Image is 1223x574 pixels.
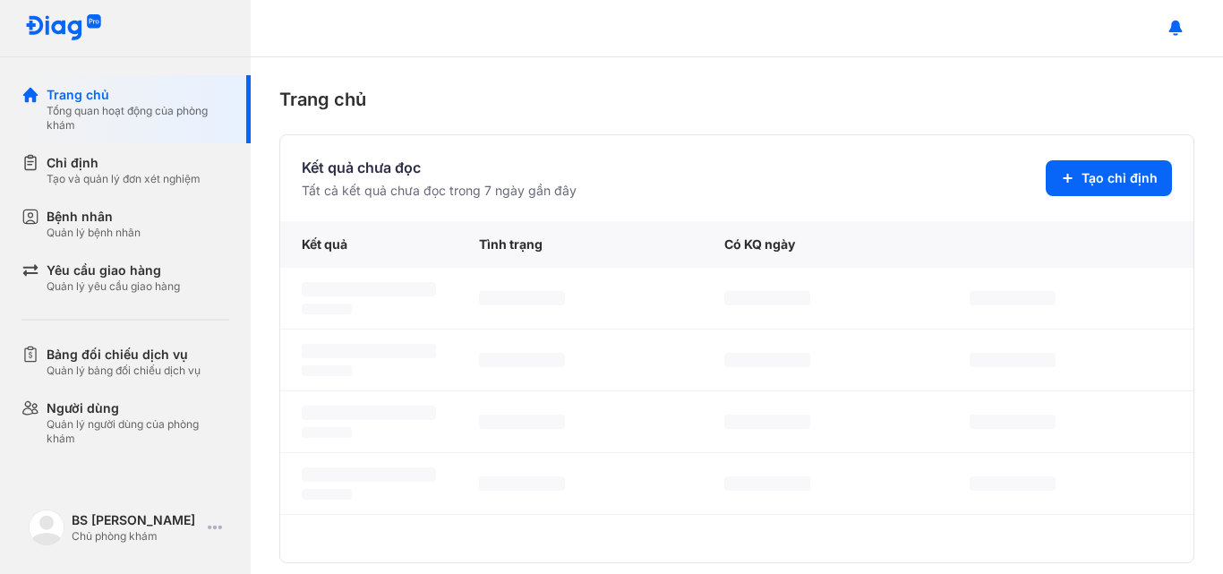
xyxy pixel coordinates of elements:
[279,86,1194,113] div: Trang chủ
[29,510,64,545] img: logo
[724,291,810,305] span: ‌
[479,415,565,429] span: ‌
[47,346,201,364] div: Bảng đối chiếu dịch vụ
[302,304,352,314] span: ‌
[302,427,352,438] span: ‌
[302,157,577,178] div: Kết quả chưa đọc
[970,476,1056,491] span: ‌
[47,208,141,226] div: Bệnh nhân
[47,104,229,133] div: Tổng quan hoạt động của phòng khám
[280,221,458,268] div: Kết quả
[970,291,1056,305] span: ‌
[302,182,577,200] div: Tất cả kết quả chưa đọc trong 7 ngày gần đây
[703,221,948,268] div: Có KQ ngày
[302,282,436,296] span: ‌
[970,415,1056,429] span: ‌
[302,344,436,358] span: ‌
[47,364,201,378] div: Quản lý bảng đối chiếu dịch vụ
[1046,160,1172,196] button: Tạo chỉ định
[47,86,229,104] div: Trang chủ
[302,406,436,420] span: ‌
[47,172,201,186] div: Tạo và quản lý đơn xét nghiệm
[970,353,1056,367] span: ‌
[458,221,703,268] div: Tình trạng
[47,226,141,240] div: Quản lý bệnh nhân
[47,399,229,417] div: Người dùng
[72,511,201,529] div: BS [PERSON_NAME]
[47,417,229,446] div: Quản lý người dùng của phòng khám
[47,154,201,172] div: Chỉ định
[302,467,436,482] span: ‌
[724,353,810,367] span: ‌
[724,415,810,429] span: ‌
[302,489,352,500] span: ‌
[302,365,352,376] span: ‌
[1082,169,1158,187] span: Tạo chỉ định
[724,476,810,491] span: ‌
[479,291,565,305] span: ‌
[72,529,201,544] div: Chủ phòng khám
[47,261,180,279] div: Yêu cầu giao hàng
[479,476,565,491] span: ‌
[479,353,565,367] span: ‌
[47,279,180,294] div: Quản lý yêu cầu giao hàng
[25,14,102,42] img: logo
